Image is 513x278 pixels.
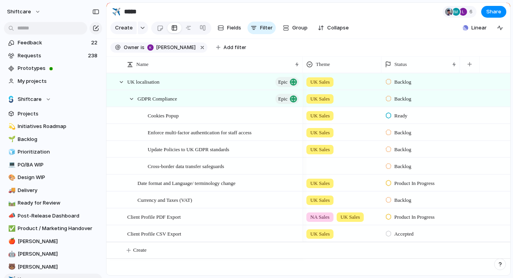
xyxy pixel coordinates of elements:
span: Accepted [394,230,414,238]
button: Create [110,22,137,34]
span: Backlog [394,163,411,170]
div: 🛤️Ready for Review [4,197,102,209]
button: ✅ [7,225,15,232]
a: 🍎[PERSON_NAME] [4,236,102,247]
span: Design WIP [18,174,99,181]
span: UK Sales [310,230,330,238]
span: UK Sales [341,213,360,221]
span: Delivery [18,187,99,194]
span: Update Policies to UK GDPR standards [148,144,229,154]
span: Client Profile CSV Export [127,229,181,238]
span: Backlog [394,196,411,204]
span: is [141,44,145,51]
span: 22 [91,39,99,47]
span: Product In Progress [394,179,435,187]
div: 🎨 [8,173,14,182]
button: 🤖 [7,250,15,258]
span: Fields [227,24,241,32]
a: 🎨Design WIP [4,172,102,183]
span: [PERSON_NAME] [18,238,99,245]
div: ✅ [8,224,14,233]
span: Date format and Language/ terminology change [137,178,235,187]
button: Epic [275,77,299,87]
div: 🌱 [8,135,14,144]
button: Filter [247,22,276,34]
span: UK Sales [310,112,330,120]
button: Group [279,22,311,34]
span: [PERSON_NAME] [18,263,99,271]
span: Create [133,246,147,254]
span: My projects [18,77,99,85]
span: Ready [394,112,407,120]
span: shiftcare [7,8,31,16]
button: 🐻 [7,263,15,271]
button: Epic [275,94,299,104]
span: UK localisation [127,77,159,86]
span: Shiftcare [18,95,42,103]
span: NA Sales [310,213,330,221]
span: UK Sales [310,196,330,204]
span: GDPR Compliance [137,94,177,103]
button: [PERSON_NAME] [145,43,197,52]
span: UK Sales [310,129,330,137]
span: Epic [278,93,288,104]
a: Requests238 [4,50,102,62]
span: Projects [18,110,99,118]
a: Feedback22 [4,37,102,49]
span: Share [486,8,501,16]
span: Prioritization [18,148,99,156]
a: 💻PO/BA WIP [4,159,102,171]
span: Group [292,24,308,32]
span: Cookies Popup [148,111,179,120]
span: Backlog [18,135,99,143]
a: 🌱Backlog [4,134,102,145]
button: Fields [214,22,244,34]
span: 6 [469,8,475,16]
span: Epic [278,77,288,88]
span: UK Sales [310,179,330,187]
span: 238 [88,52,99,60]
button: is [139,43,146,52]
span: Currency and Taxes (VAT) [137,195,192,204]
button: 🧊 [7,148,15,156]
span: Linear [471,24,487,32]
span: Product / Marketing Handover [18,225,99,232]
span: Backlog [394,95,411,103]
span: Backlog [394,146,411,154]
span: UK Sales [310,146,330,154]
button: shiftcare [4,5,45,18]
button: 🌱 [7,135,15,143]
span: Enforce multi-factor authentication for staff access [148,128,251,137]
span: Initiatives Roadmap [18,123,99,130]
span: PO/BA WIP [18,161,99,169]
span: Prototypes [18,64,99,72]
button: 🎨 [7,174,15,181]
a: 🚚Delivery [4,185,102,196]
button: 💻 [7,161,15,169]
span: [PERSON_NAME] [18,250,99,258]
span: Client Profile PDF Export [127,212,181,221]
button: Add filter [211,42,251,53]
div: 🛤️ [8,199,14,208]
a: 🐻[PERSON_NAME] [4,261,102,273]
button: 🛤️ [7,199,15,207]
span: [PERSON_NAME] [156,44,196,51]
div: 💻 [8,160,14,169]
button: Shiftcare [4,93,102,105]
span: Theme [316,60,330,68]
a: 📣Post-Release Dashboard [4,210,102,222]
button: ✈️ [110,5,123,18]
button: 💫 [7,123,15,130]
span: Status [394,60,407,68]
div: 🧊 [8,148,14,157]
a: 🧊Prioritization [4,146,102,158]
a: 💫Initiatives Roadmap [4,121,102,132]
div: 🚚 [8,186,14,195]
a: 🤖[PERSON_NAME] [4,248,102,260]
